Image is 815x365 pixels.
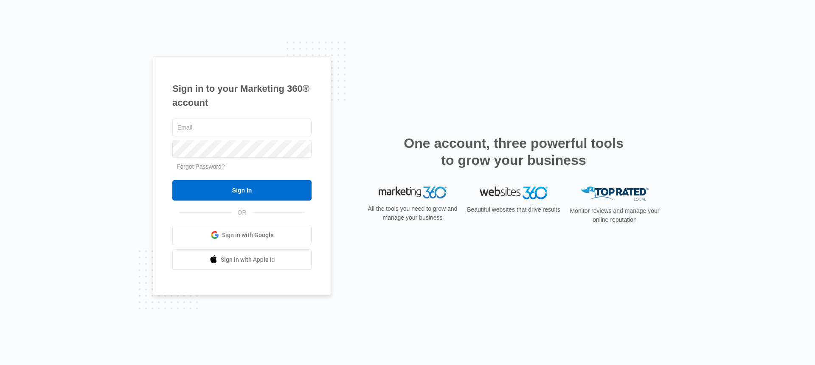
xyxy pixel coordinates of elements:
[221,255,275,264] span: Sign in with Apple Id
[379,187,447,198] img: Marketing 360
[172,119,312,136] input: Email
[232,208,253,217] span: OR
[172,180,312,201] input: Sign In
[177,163,225,170] a: Forgot Password?
[480,187,548,199] img: Websites 360
[172,225,312,245] a: Sign in with Google
[401,135,626,169] h2: One account, three powerful tools to grow your business
[581,187,649,201] img: Top Rated Local
[172,249,312,270] a: Sign in with Apple Id
[466,205,561,214] p: Beautiful websites that drive results
[567,207,662,224] p: Monitor reviews and manage your online reputation
[222,231,274,240] span: Sign in with Google
[365,204,460,222] p: All the tools you need to grow and manage your business
[172,82,312,110] h1: Sign in to your Marketing 360® account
